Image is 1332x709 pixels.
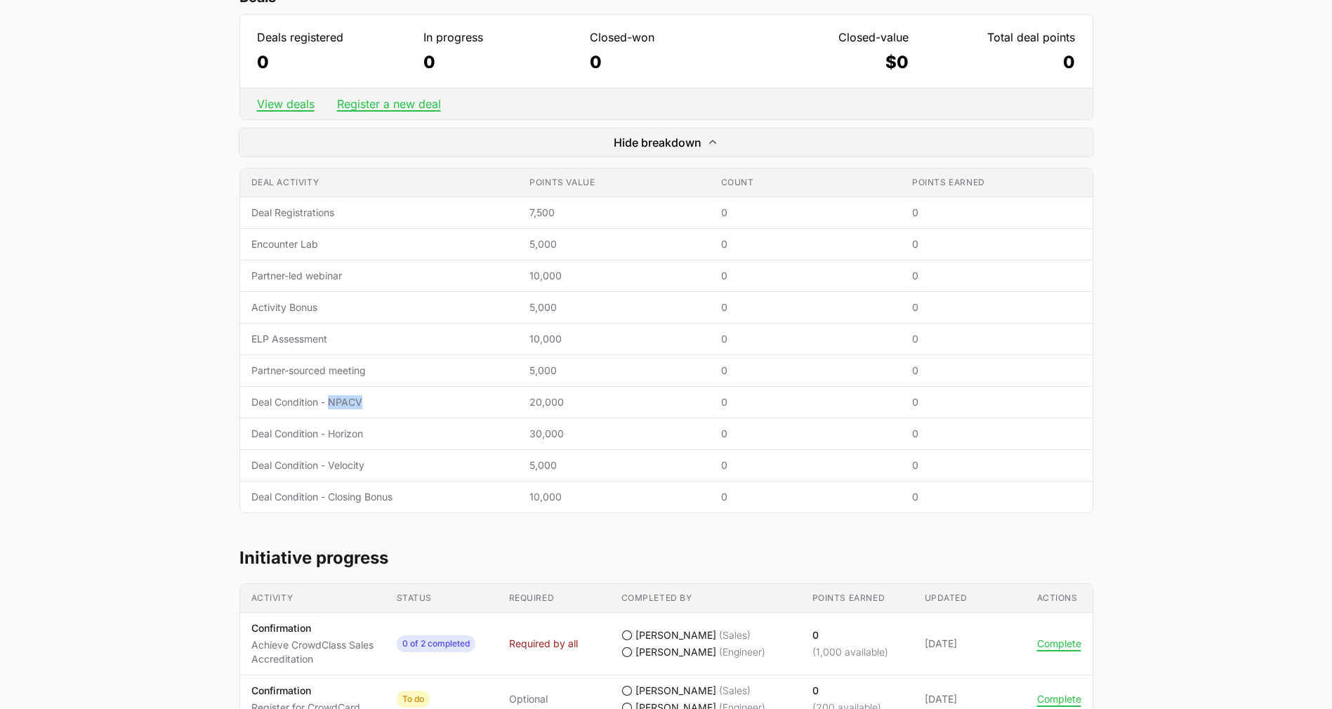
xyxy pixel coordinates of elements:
p: Achieve CrowdClass Sales Accreditation [251,638,374,666]
dd: 0 [923,51,1075,74]
span: 0 [721,237,890,251]
span: Partner-led webinar [251,269,508,283]
span: 0 [912,237,1081,251]
span: 0 [912,458,1081,472]
dd: 0 [423,51,576,74]
span: 10,000 [529,332,698,346]
p: Confirmation [251,621,374,635]
th: Updated [914,584,1026,613]
dt: In progress [423,29,576,46]
button: Complete [1037,637,1081,650]
button: Complete [1037,693,1081,705]
span: 5,000 [529,364,698,378]
span: 0 [912,332,1081,346]
button: Hide breakdownExpand/Collapse [239,128,1093,157]
span: 0 [721,458,890,472]
span: (Sales) [719,628,751,642]
span: [DATE] [925,692,1015,706]
dt: Closed-value [756,29,909,46]
p: 0 [812,628,888,642]
span: 10,000 [529,490,698,504]
dt: Total deal points [923,29,1075,46]
span: 7,500 [529,206,698,220]
span: 0 [912,427,1081,441]
span: [PERSON_NAME] [635,628,716,642]
span: 20,000 [529,395,698,409]
span: 0 [721,300,890,314]
th: Points earned [901,168,1092,197]
span: 0 [912,490,1081,504]
span: Optional [509,692,548,706]
span: 0 [912,206,1081,220]
dt: Closed-won [590,29,742,46]
span: 5,000 [529,458,698,472]
h2: Initiative progress [239,547,1093,569]
span: 5,000 [529,237,698,251]
th: Status [385,584,498,613]
span: ELP Assessment [251,332,508,346]
span: [PERSON_NAME] [635,684,716,698]
span: Required by all [509,637,578,651]
span: 0 [912,300,1081,314]
th: Points earned [801,584,914,613]
span: Deal Condition - Horizon [251,427,508,441]
dd: 0 [590,51,742,74]
span: Partner-sourced meeting [251,364,508,378]
span: Deal Condition - NPACV [251,395,508,409]
span: 0 [912,269,1081,283]
th: Activity [240,584,385,613]
span: 0 [912,395,1081,409]
span: [PERSON_NAME] [635,645,716,659]
th: Required [498,584,610,613]
span: 0 [721,269,890,283]
th: Deal activity [240,168,519,197]
span: 5,000 [529,300,698,314]
span: Deal Condition - Closing Bonus [251,490,508,504]
dt: Deals registered [257,29,409,46]
span: 0 [721,332,890,346]
p: (1,000 available) [812,645,888,659]
span: Activity Bonus [251,300,508,314]
span: [DATE] [925,637,1015,651]
p: 0 [812,684,881,698]
span: Deal Registrations [251,206,508,220]
span: 30,000 [529,427,698,441]
span: 0 [912,364,1081,378]
span: Encounter Lab [251,237,508,251]
span: (Sales) [719,684,751,698]
th: Count [710,168,901,197]
span: 0 [721,364,890,378]
span: 0 [721,395,890,409]
span: Deal Condition - Velocity [251,458,508,472]
span: 0 [721,206,890,220]
span: 10,000 [529,269,698,283]
span: 0 [721,427,890,441]
th: Points value [518,168,709,197]
th: Actions [1026,584,1093,613]
span: Hide breakdown [614,134,701,151]
p: Confirmation [251,684,360,698]
span: (Engineer) [719,645,765,659]
span: 0 [721,490,890,504]
th: Completed by [610,584,801,613]
a: View deals [257,97,315,111]
dd: $0 [756,51,909,74]
a: Register a new deal [337,97,441,111]
dd: 0 [257,51,409,74]
svg: Expand/Collapse [707,137,718,148]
